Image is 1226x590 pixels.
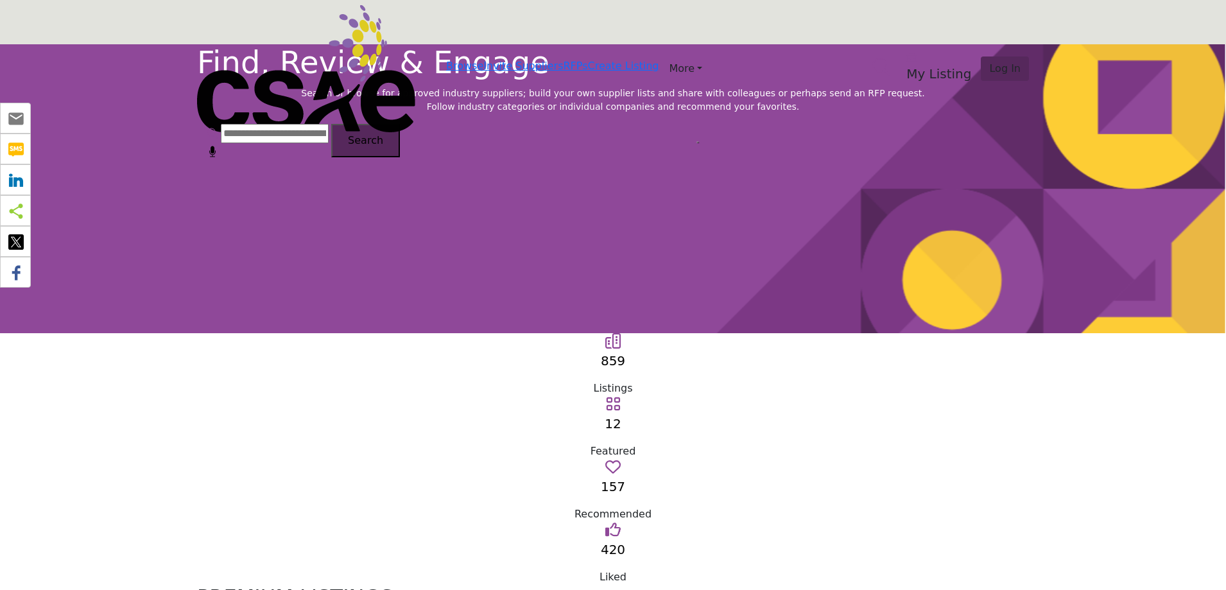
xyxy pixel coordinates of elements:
[981,56,1029,81] button: Log In
[989,62,1021,74] span: Log In
[446,60,483,72] a: Browse
[605,416,621,431] a: 12
[483,60,563,72] a: Invite Suppliers
[659,58,713,79] a: More
[605,463,621,475] a: Go to Recommended
[197,507,1029,522] div: Recommended
[197,5,415,132] img: Site Logo
[605,522,621,537] i: Go to Liked
[564,60,588,72] a: RFPs
[197,381,1029,396] div: Listings
[601,542,625,557] a: 420
[906,66,971,82] h5: My Listing
[605,400,621,412] a: Go to Featured
[197,569,1029,585] div: Liked
[859,50,899,84] a: Search
[601,353,625,369] a: 859
[348,134,383,146] span: Search
[197,444,1029,459] div: Featured
[331,124,400,157] button: Search
[906,51,971,82] div: My Listing
[601,479,625,494] a: 157
[588,60,659,72] a: Create Listing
